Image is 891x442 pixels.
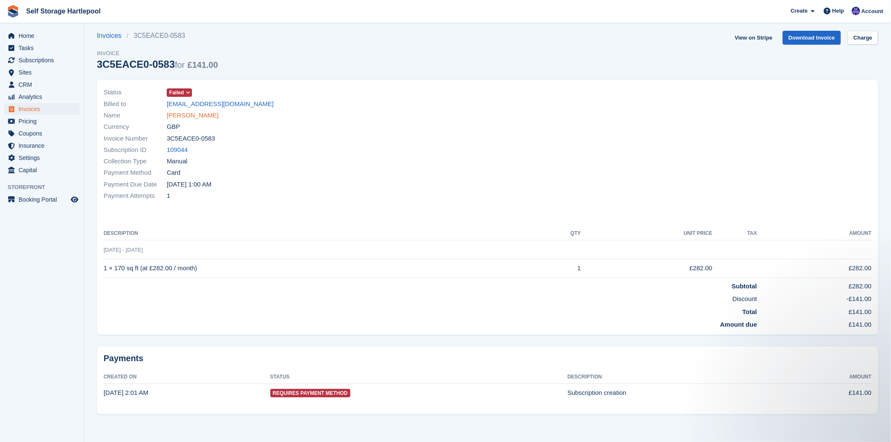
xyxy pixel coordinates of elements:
td: £141.00 [757,304,872,317]
a: View on Stripe [731,31,776,45]
a: Self Storage Hartlepool [23,4,104,18]
span: CRM [19,79,69,91]
span: for [175,60,184,69]
img: stora-icon-8386f47178a22dfd0bd8f6a31ec36ba5ce8667c1dd55bd0f319d3a0aa187defe.svg [7,5,19,18]
strong: Total [742,308,757,315]
span: Coupons [19,128,69,139]
span: Booking Portal [19,194,69,205]
span: 3C5EACE0-0583 [167,134,215,144]
a: menu [4,140,80,152]
span: Requires Payment Method [270,389,350,397]
a: menu [4,42,80,54]
td: £282.00 [757,278,872,291]
th: Amount [787,370,872,384]
span: Subscriptions [19,54,69,66]
th: Created On [104,370,270,384]
th: Description [568,370,787,384]
td: Subscription creation [568,383,787,402]
a: menu [4,152,80,164]
td: -£141.00 [757,291,872,304]
span: Pricing [19,115,69,127]
span: Name [104,111,167,120]
th: Unit Price [581,227,712,240]
span: Failed [169,89,184,96]
th: QTY [533,227,581,240]
a: menu [4,194,80,205]
a: menu [4,67,80,78]
span: Invoices [19,103,69,115]
span: Settings [19,152,69,164]
nav: breadcrumbs [97,31,218,41]
span: Tasks [19,42,69,54]
a: Charge [848,31,878,45]
th: Tax [712,227,757,240]
a: Invoices [97,31,127,41]
span: Storefront [8,183,84,192]
span: Currency [104,122,167,132]
a: Failed [167,88,192,97]
th: Amount [757,227,872,240]
span: 1 [167,191,170,201]
a: Download Invoice [783,31,841,45]
span: [DATE] - [DATE] [104,247,143,253]
strong: Amount due [720,321,758,328]
td: £141.00 [787,383,872,402]
div: 3C5EACE0-0583 [97,59,218,70]
span: Create [791,7,808,15]
span: Insurance [19,140,69,152]
time: 2025-09-23 01:01:06 UTC [104,389,148,396]
span: Payment Attempts [104,191,167,201]
span: Sites [19,67,69,78]
span: Capital [19,164,69,176]
a: menu [4,91,80,103]
span: Status [104,88,167,97]
span: Invoice [97,49,218,58]
a: menu [4,54,80,66]
a: menu [4,30,80,42]
span: Subscription ID [104,145,167,155]
td: £282.00 [757,259,872,278]
span: Card [167,168,181,178]
span: Account [862,7,883,16]
a: menu [4,128,80,139]
strong: Subtotal [732,282,757,290]
span: Billed to [104,99,167,109]
td: £141.00 [757,317,872,330]
th: Status [270,370,568,384]
span: Invoice Number [104,134,167,144]
span: Home [19,30,69,42]
a: Preview store [69,194,80,205]
span: Payment Method [104,168,167,178]
span: Collection Type [104,157,167,166]
img: Sean Wood [852,7,860,15]
h2: Payments [104,353,872,364]
time: 2025-09-24 00:00:00 UTC [167,180,211,189]
td: £282.00 [581,259,712,278]
a: menu [4,115,80,127]
td: Discount [104,291,757,304]
td: 1 × 170 sq ft (at £282.00 / month) [104,259,533,278]
a: [EMAIL_ADDRESS][DOMAIN_NAME] [167,99,274,109]
span: Payment Due Date [104,180,167,189]
span: Manual [167,157,187,166]
th: Description [104,227,533,240]
span: £141.00 [187,60,218,69]
span: Analytics [19,91,69,103]
a: menu [4,164,80,176]
a: menu [4,103,80,115]
a: [PERSON_NAME] [167,111,219,120]
span: Help [832,7,844,15]
span: GBP [167,122,180,132]
a: 109044 [167,145,188,155]
td: 1 [533,259,581,278]
a: menu [4,79,80,91]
